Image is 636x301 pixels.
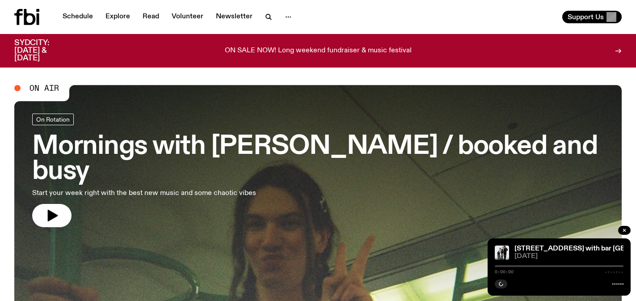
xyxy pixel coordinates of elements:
[605,270,623,274] span: -:--:--
[32,188,261,199] p: Start your week right with the best new music and some chaotic vibes
[29,84,59,92] span: On Air
[211,11,258,23] a: Newsletter
[137,11,164,23] a: Read
[32,114,604,227] a: Mornings with [PERSON_NAME] / booked and busyStart your week right with the best new music and so...
[100,11,135,23] a: Explore
[32,114,74,125] a: On Rotation
[36,116,70,123] span: On Rotation
[562,11,622,23] button: Support Us
[225,47,412,55] p: ON SALE NOW! Long weekend fundraiser & music festival
[32,134,604,184] h3: Mornings with [PERSON_NAME] / booked and busy
[57,11,98,23] a: Schedule
[514,253,623,260] span: [DATE]
[495,270,514,274] span: 0:00:00
[14,39,72,62] h3: SYDCITY: [DATE] & [DATE]
[166,11,209,23] a: Volunteer
[568,13,604,21] span: Support Us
